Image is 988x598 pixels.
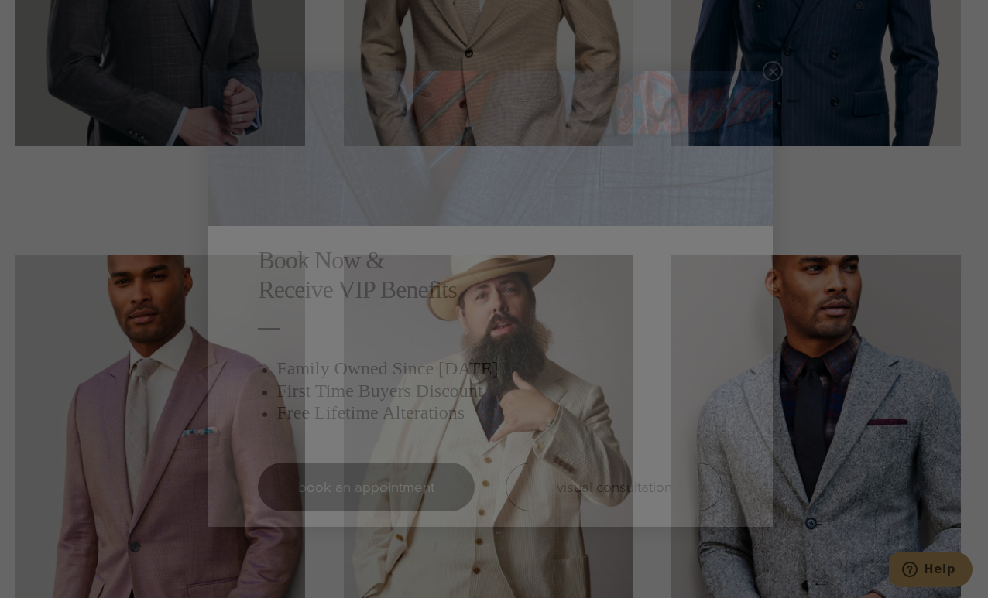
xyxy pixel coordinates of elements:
a: visual consultation [506,463,722,511]
span: Help [35,11,67,25]
h3: First Time Buyers Discount [276,380,722,402]
a: book an appointment [258,463,475,511]
h3: Free Lifetime Alterations [276,402,722,424]
h2: Book Now & Receive VIP Benefits [258,245,722,305]
button: Close [763,61,783,81]
h3: Family Owned Since [DATE] [276,357,722,380]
